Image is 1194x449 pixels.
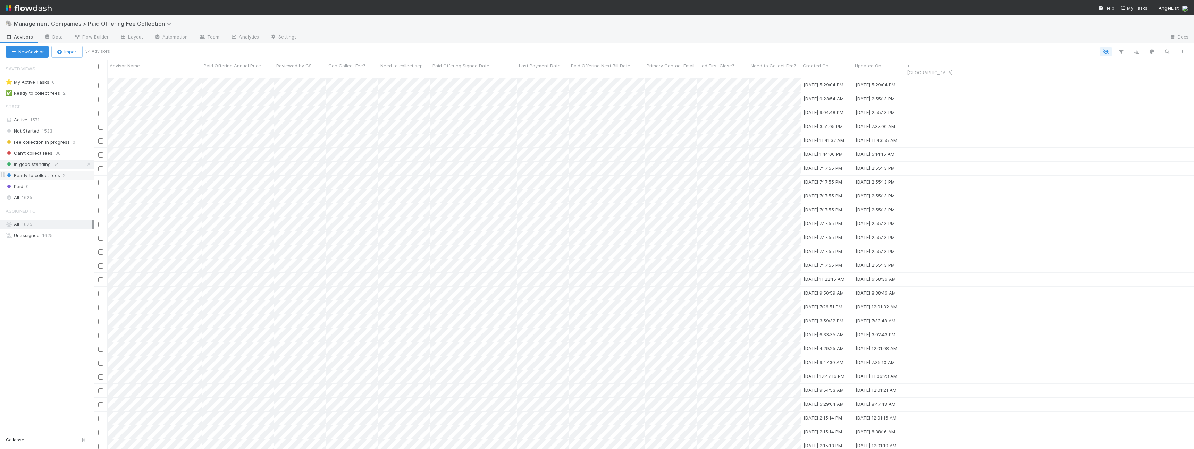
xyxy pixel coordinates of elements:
[6,171,60,180] span: Ready to collect fees
[1164,32,1194,43] a: Docs
[432,62,489,69] span: Paid Offering Signed Date
[6,79,12,85] span: ⭐
[98,236,103,241] input: Toggle Row Selected
[856,289,896,296] div: [DATE] 8:38:46 AM
[6,138,70,146] span: Fee collection in progress
[856,303,897,310] div: [DATE] 12:01:32 AM
[804,276,844,282] div: [DATE] 11:22:15 AM
[856,206,895,213] div: [DATE] 2:55:13 PM
[98,416,103,421] input: Toggle Row Selected
[73,138,75,146] span: 0
[856,400,895,407] div: [DATE] 8:47:48 AM
[1098,5,1115,11] div: Help
[225,32,264,43] a: Analytics
[14,20,175,27] span: Management Companies > Paid Offering Fee Collection
[1159,5,1179,11] span: AngelList
[98,319,103,324] input: Toggle Row Selected
[42,231,53,240] span: 1625
[6,220,92,229] div: All
[856,248,895,255] div: [DATE] 2:55:13 PM
[856,192,895,199] div: [DATE] 2:55:13 PM
[856,276,896,282] div: [DATE] 6:58:36 AM
[98,166,103,171] input: Toggle Row Selected
[804,414,842,421] div: [DATE] 2:15:14 PM
[804,262,842,269] div: [DATE] 7:17:55 PM
[98,83,103,88] input: Toggle Row Selected
[6,182,23,191] span: Paid
[52,78,62,86] span: 0
[751,62,796,69] span: Need to Collect Fee?
[856,373,897,380] div: [DATE] 11:06:23 AM
[30,117,40,122] span: 1571
[804,373,844,380] div: [DATE] 12:47:16 PM
[53,160,59,169] span: 54
[6,231,92,240] div: Unassigned
[804,234,842,241] div: [DATE] 7:17:55 PM
[804,248,842,255] div: [DATE] 7:17:55 PM
[26,182,29,191] span: 0
[98,222,103,227] input: Toggle Row Selected
[68,32,114,43] a: Flow Builder
[98,263,103,269] input: Toggle Row Selected
[6,100,20,113] span: Stage
[6,149,52,158] span: Can't collect fees
[6,89,60,98] div: Ready to collect fees
[6,193,92,202] div: All
[98,361,103,366] input: Toggle Row Selected
[328,62,365,69] span: Can Collect Fee?
[804,303,842,310] div: [DATE] 7:26:51 PM
[856,164,895,171] div: [DATE] 2:55:13 PM
[98,125,103,130] input: Toggle Row Selected
[98,430,103,435] input: Toggle Row Selected
[276,62,312,69] span: Reviewed by CS
[98,208,103,213] input: Toggle Row Selected
[804,317,843,324] div: [DATE] 3:59:32 PM
[856,220,895,227] div: [DATE] 2:55:13 PM
[856,317,895,324] div: [DATE] 7:33:48 AM
[6,78,49,86] div: My Active Tasks
[6,20,12,26] span: 🐘
[856,345,897,352] div: [DATE] 12:01:08 AM
[804,428,842,435] div: [DATE] 2:15:14 PM
[804,123,843,130] div: [DATE] 3:51:05 PM
[380,62,429,69] span: Need to collect separately?
[856,442,897,449] div: [DATE] 12:01:19 AM
[856,428,895,435] div: [DATE] 8:38:16 AM
[98,249,103,255] input: Toggle Row Selected
[856,414,897,421] div: [DATE] 12:01:16 AM
[6,127,39,135] span: Not Started
[85,48,110,54] small: 54 Advisors
[264,32,302,43] a: Settings
[1182,5,1188,12] img: avatar_aa4fbed5-f21b-48f3-8bdd-57047a9d59de.png
[855,62,881,69] span: Updated On
[98,111,103,116] input: Toggle Row Selected
[149,32,193,43] a: Automation
[804,442,842,449] div: [DATE] 2:15:13 PM
[856,137,897,144] div: [DATE] 11:43:55 AM
[42,127,52,135] span: 1533
[110,62,140,69] span: Advisor Name
[804,345,844,352] div: [DATE] 4:29:25 AM
[804,95,844,102] div: [DATE] 9:23:54 AM
[98,291,103,296] input: Toggle Row Selected
[804,81,843,88] div: [DATE] 5:29:04 PM
[98,333,103,338] input: Toggle Row Selected
[804,400,844,407] div: [DATE] 5:29:04 AM
[39,32,68,43] a: Data
[856,331,895,338] div: [DATE] 3:02:43 PM
[63,89,73,98] span: 2
[6,160,51,169] span: In good standing
[193,32,225,43] a: Team
[519,62,561,69] span: Last Payment Date
[1120,5,1147,11] a: My Tasks
[856,151,894,158] div: [DATE] 5:14:15 AM
[74,33,109,40] span: Flow Builder
[6,62,35,76] span: Saved Views
[98,180,103,185] input: Toggle Row Selected
[63,171,66,180] span: 2
[6,204,36,218] span: Assigned To
[804,289,844,296] div: [DATE] 9:50:59 AM
[204,62,261,69] span: Paid Offering Annual Price
[98,374,103,380] input: Toggle Row Selected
